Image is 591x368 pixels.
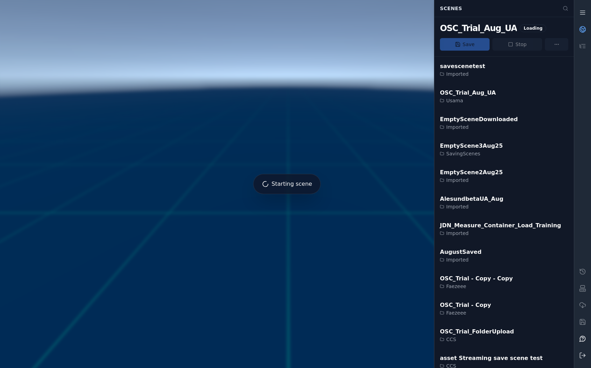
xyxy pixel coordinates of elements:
[440,309,491,316] div: Faezeee
[440,89,496,97] div: OSC_Trial_Aug_UA
[440,177,503,184] div: Imported
[440,203,503,210] div: Imported
[440,124,518,131] div: Imported
[440,336,514,343] div: CCS
[440,327,514,336] div: OSC_Trial_FolderUpload
[440,248,482,256] div: AugustSaved
[440,274,513,283] div: OSC_Trial - Copy - Copy
[440,256,482,263] div: Imported
[440,168,503,177] div: EmptyScene2Aug25
[440,115,518,124] div: EmptySceneDownloaded
[440,221,561,230] div: JDN_Measure_Container_Load_Training
[440,62,485,71] div: savescenetest
[440,150,503,157] div: SavingScenes
[440,97,496,104] div: Usama
[520,24,546,32] div: Loading
[440,354,543,362] div: asset Streaming save scene test
[440,142,503,150] div: EmptyScene3Aug25
[440,195,503,203] div: AlesundbetaUA_Aug
[440,283,513,290] div: Faezeee
[440,301,491,309] div: OSC_Trial - Copy
[436,2,558,15] div: Scenes
[440,71,485,78] div: Imported
[440,230,561,237] div: Imported
[440,23,517,34] div: OSC_Trial_Aug_UA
